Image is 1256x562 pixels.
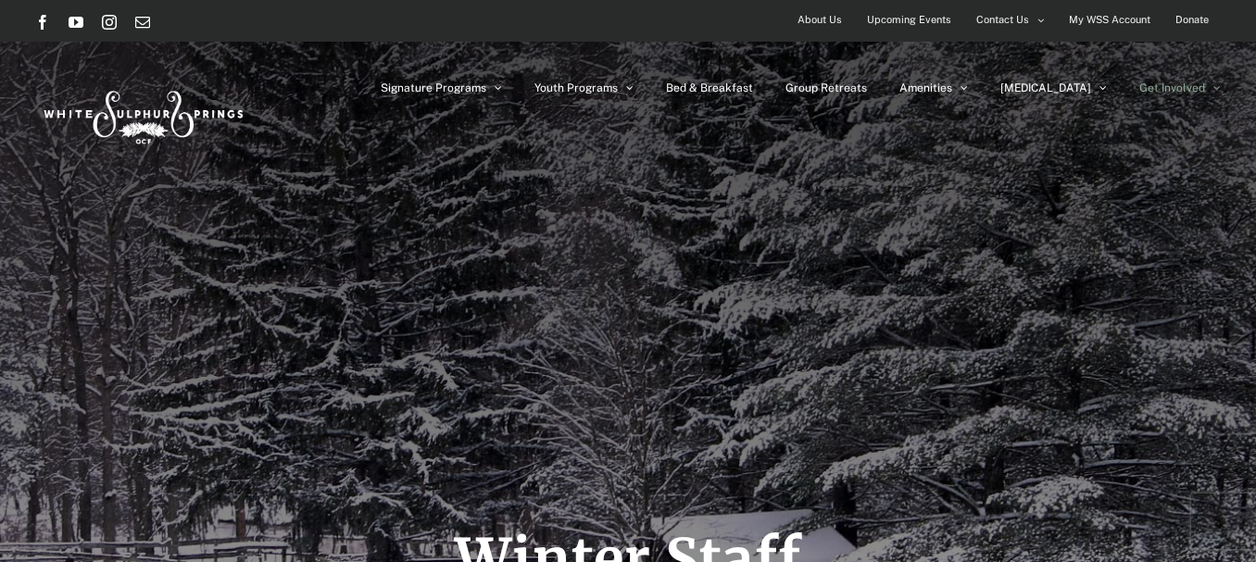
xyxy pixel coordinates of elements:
[899,42,968,134] a: Amenities
[135,15,150,30] a: Email
[35,70,248,157] img: White Sulphur Springs Logo
[785,42,867,134] a: Group Retreats
[1139,42,1221,134] a: Get Involved
[1139,82,1205,94] span: Get Involved
[1000,82,1091,94] span: [MEDICAL_DATA]
[534,82,618,94] span: Youth Programs
[798,6,842,33] span: About Us
[785,82,867,94] span: Group Retreats
[666,42,753,134] a: Bed & Breakfast
[69,15,83,30] a: YouTube
[1000,42,1107,134] a: [MEDICAL_DATA]
[899,82,952,94] span: Amenities
[1069,6,1150,33] span: My WSS Account
[381,82,486,94] span: Signature Programs
[534,42,634,134] a: Youth Programs
[381,42,1221,134] nav: Main Menu
[35,15,50,30] a: Facebook
[867,6,951,33] span: Upcoming Events
[666,82,753,94] span: Bed & Breakfast
[976,6,1029,33] span: Contact Us
[102,15,117,30] a: Instagram
[381,42,502,134] a: Signature Programs
[1175,6,1209,33] span: Donate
